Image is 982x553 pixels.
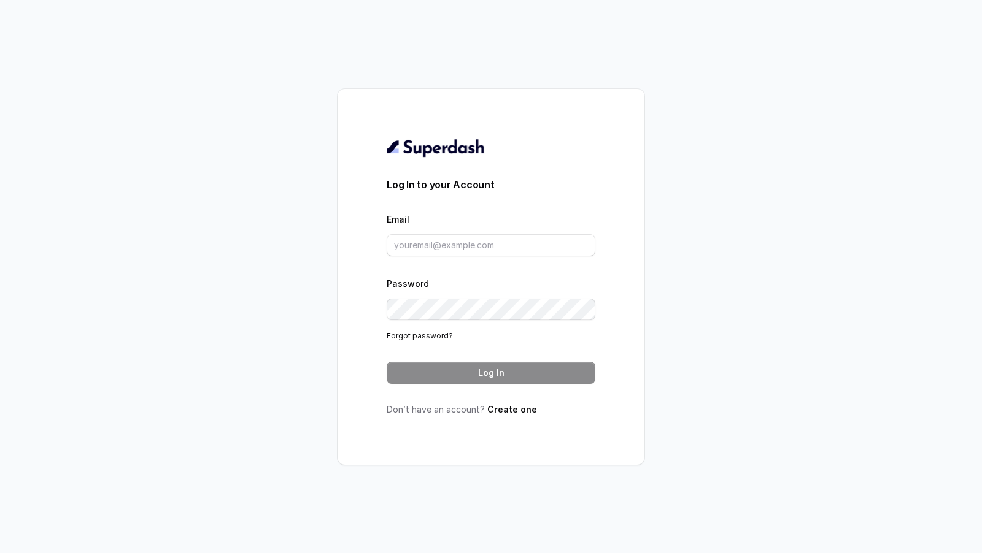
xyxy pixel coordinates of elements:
[387,234,595,256] input: youremail@example.com
[387,278,429,289] label: Password
[387,138,485,158] img: light.svg
[387,403,595,416] p: Don’t have an account?
[387,362,595,384] button: Log In
[387,214,409,224] label: Email
[487,404,537,414] a: Create one
[387,177,595,192] h3: Log In to your Account
[387,331,453,340] a: Forgot password?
